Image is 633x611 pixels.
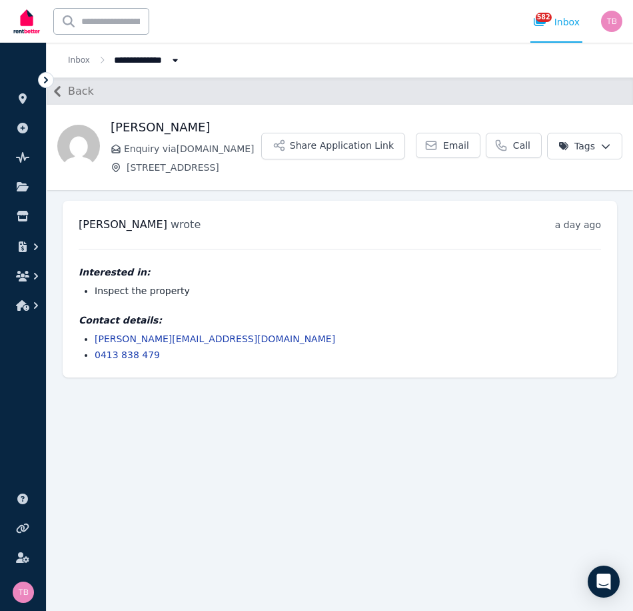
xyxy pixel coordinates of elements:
[79,265,601,279] h4: Interested in:
[13,582,34,603] img: Tracy Barrett
[416,133,480,158] a: Email
[124,142,261,155] span: Enquiry via [DOMAIN_NAME]
[79,218,167,231] span: [PERSON_NAME]
[47,43,203,77] nav: Breadcrumb
[95,284,601,297] li: Inspect the property
[111,118,261,137] h1: [PERSON_NAME]
[558,139,595,153] span: Tags
[68,55,90,65] a: Inbox
[95,350,160,360] a: 0413 838 479
[533,15,580,29] div: Inbox
[443,139,469,152] span: Email
[547,133,622,159] button: Tags
[171,218,201,231] span: wrote
[68,83,94,99] span: Back
[95,334,335,344] a: [PERSON_NAME][EMAIL_ADDRESS][DOMAIN_NAME]
[11,5,43,38] img: RentBetter
[261,133,405,159] button: Share Application Link
[513,139,530,152] span: Call
[57,125,100,167] img: Nicole Stubley
[588,566,620,598] div: Open Intercom Messenger
[47,81,94,102] button: Back
[555,219,601,230] time: a day ago
[536,13,552,22] span: 582
[127,161,261,174] span: [STREET_ADDRESS]
[79,314,601,327] h4: Contact details:
[486,133,542,158] a: Call
[601,11,622,32] img: Tracy Barrett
